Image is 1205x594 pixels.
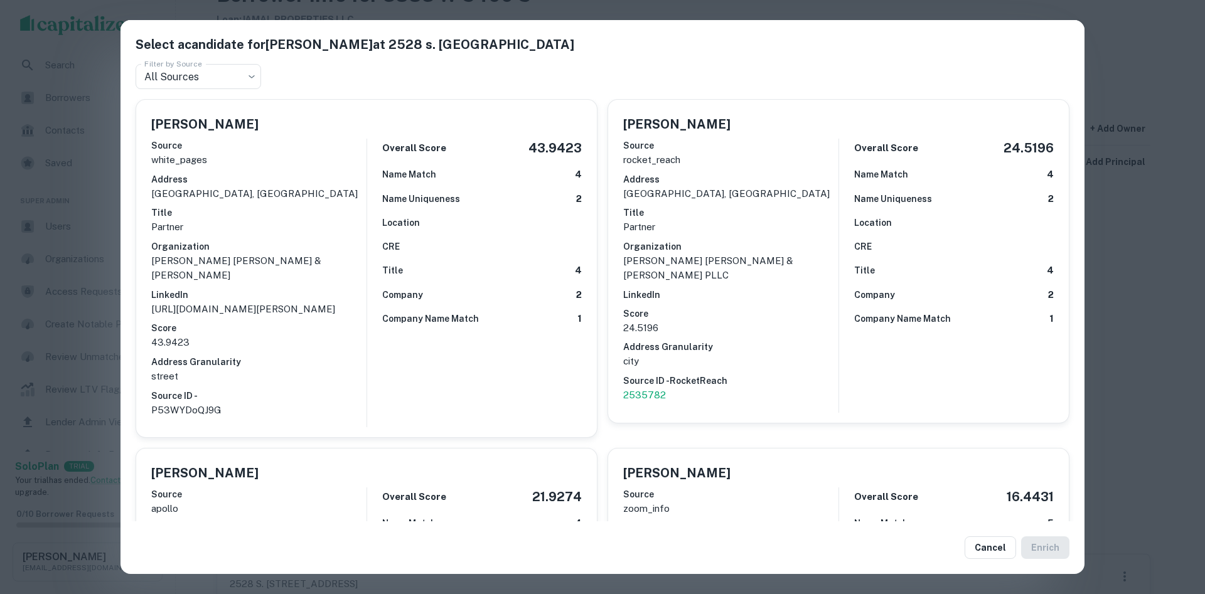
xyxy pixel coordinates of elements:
p: 43.9423 [151,335,367,350]
h6: Address [151,521,367,535]
h6: 2 [1048,288,1054,302]
h6: Overall Score [854,141,918,156]
h5: 16.4431 [1007,487,1054,506]
h6: 1 [1049,312,1054,326]
h5: 24.5196 [1004,139,1054,157]
h6: Location [382,216,420,230]
p: city [623,354,838,369]
p: rocket_reach [623,152,838,167]
h6: 4 [1047,167,1054,182]
p: [PERSON_NAME] [PERSON_NAME] & [PERSON_NAME] PLLC [623,253,838,283]
h5: [PERSON_NAME] [151,464,259,482]
h6: Overall Score [854,490,918,504]
p: white_pages [151,152,367,167]
a: 2535782 [623,388,838,403]
h6: Source ID - RocketReach [623,374,838,388]
h6: LinkedIn [623,288,838,302]
h6: Address [623,172,838,186]
h6: Company [854,288,895,302]
h6: CRE [382,240,400,253]
h5: [PERSON_NAME] [623,464,731,482]
h6: Name Match [854,516,908,530]
h6: Organization [151,240,367,253]
h5: 43.9423 [528,139,582,157]
iframe: Chat Widget [1142,494,1205,554]
h6: 4 [575,263,582,278]
h6: Overall Score [382,490,446,504]
h6: Name Match [854,167,908,181]
h6: 5 [1047,516,1054,531]
label: Filter by Source [144,58,202,69]
p: street [151,369,367,384]
p: [URL][DOMAIN_NAME][PERSON_NAME] [151,302,367,317]
h5: [PERSON_NAME] [623,115,731,134]
h6: Company Name Match [382,312,479,326]
h6: Address Granularity [151,355,367,369]
h6: Source [623,139,838,152]
p: Partner [623,220,838,235]
h6: Source [151,487,367,501]
h6: Address [623,521,838,535]
h6: Source [623,487,838,501]
div: All Sources [136,64,261,89]
h6: 2 [576,192,582,206]
h6: Name Uniqueness [854,192,932,206]
h6: Title [151,206,367,220]
h6: 2 [576,288,582,302]
p: apollo [151,501,367,516]
h6: Address [151,172,367,186]
h6: Score [623,307,838,321]
h6: 2 [1048,192,1054,206]
button: Cancel [965,536,1016,559]
p: [GEOGRAPHIC_DATA], [GEOGRAPHIC_DATA] [623,186,838,201]
h6: CRE [854,240,872,253]
h6: 1 [577,312,582,326]
p: [GEOGRAPHIC_DATA], [GEOGRAPHIC_DATA] [151,186,367,201]
p: Partner [151,220,367,235]
h6: Source [151,139,367,152]
h6: 4 [575,516,582,531]
h6: Source ID - [151,389,367,403]
h6: Name Match [382,516,436,530]
h6: Company Name Match [854,312,951,326]
h5: [PERSON_NAME] [151,115,259,134]
h6: 4 [575,167,582,182]
h6: 4 [1047,263,1054,278]
h6: Address Granularity [623,340,838,354]
h6: Title [854,263,875,277]
h6: Score [151,321,367,335]
h6: LinkedIn [151,288,367,302]
h5: Select a candidate for [PERSON_NAME] at 2528 s. [GEOGRAPHIC_DATA] [136,35,1069,54]
p: zoom_info [623,501,838,516]
h6: Overall Score [382,141,446,156]
h6: Title [623,206,838,220]
p: [PERSON_NAME] [PERSON_NAME] & [PERSON_NAME] [151,253,367,283]
p: P53WYDoQJ9G [151,403,367,418]
h6: Location [854,216,892,230]
h5: 21.9274 [532,487,582,506]
h6: Organization [623,240,838,253]
h6: Name Uniqueness [382,192,460,206]
h6: Company [382,288,423,302]
h6: Title [382,263,403,277]
p: 24.5196 [623,321,838,336]
h6: Name Match [382,167,436,181]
